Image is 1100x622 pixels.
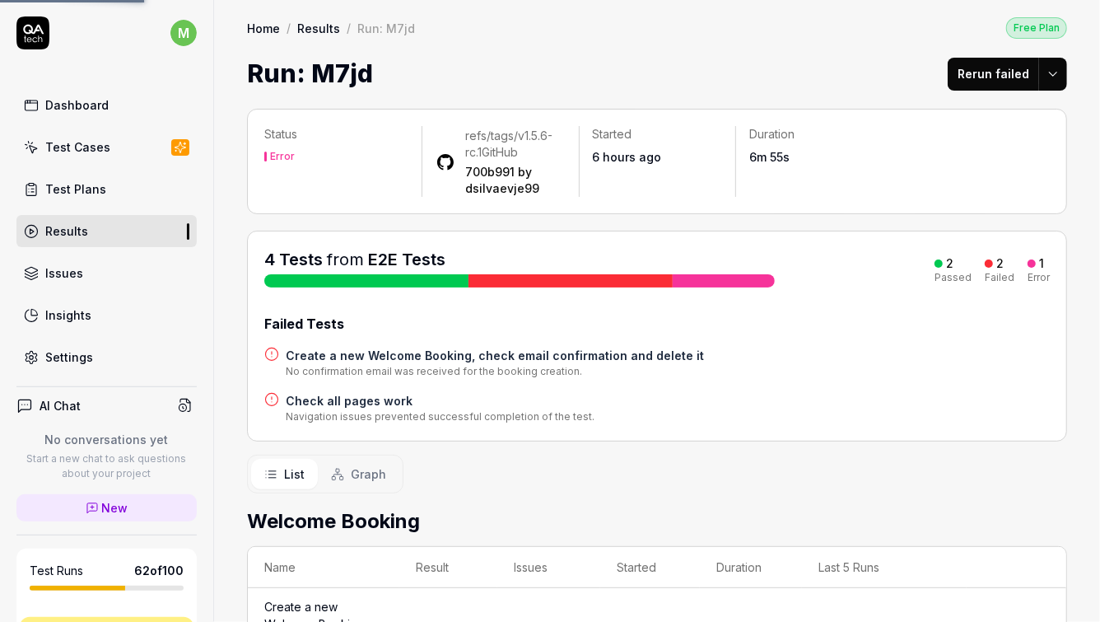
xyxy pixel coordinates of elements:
[287,20,291,36] div: /
[286,392,594,409] a: Check all pages work
[16,299,197,331] a: Insights
[170,20,197,46] span: m
[347,20,351,36] div: /
[286,409,594,424] div: Navigation issues prevented successful completion of the test.
[264,126,408,143] p: Status
[1028,273,1050,283] div: Error
[497,547,600,588] th: Issues
[946,256,953,271] div: 2
[264,250,323,269] span: 4 Tests
[134,562,184,579] span: 62 of 100
[45,180,106,198] div: Test Plans
[593,150,662,164] time: 6 hours ago
[16,131,197,163] a: Test Cases
[465,128,566,161] div: GitHub
[465,129,552,159] a: refs/tags/v1.5.6-rc.1
[802,547,967,588] th: Last 5 Runs
[16,173,197,205] a: Test Plans
[286,364,704,379] div: No confirmation email was received for the booking creation.
[16,494,197,521] a: New
[45,264,83,282] div: Issues
[935,273,972,283] div: Passed
[318,459,399,489] button: Graph
[270,152,295,161] div: Error
[600,547,700,588] th: Started
[247,507,1067,536] h2: Welcome Booking
[327,250,364,269] span: from
[749,150,790,164] time: 6m 55s
[749,126,879,143] p: Duration
[357,20,415,36] div: Run: M7jd
[16,431,197,448] p: No conversations yet
[284,465,305,483] span: List
[1006,17,1067,39] div: Free Plan
[16,257,197,289] a: Issues
[251,459,318,489] button: List
[16,451,197,481] p: Start a new chat to ask questions about your project
[30,564,83,578] h5: Test Runs
[1006,16,1067,39] button: Free Plan
[170,16,197,49] button: m
[465,165,515,179] a: 700b991
[996,256,1004,271] div: 2
[45,96,109,114] div: Dashboard
[948,58,1039,91] button: Rerun failed
[102,499,128,517] span: New
[45,306,91,324] div: Insights
[593,126,723,143] p: Started
[247,20,280,36] a: Home
[399,547,497,588] th: Result
[700,547,802,588] th: Duration
[45,138,110,156] div: Test Cases
[297,20,340,36] a: Results
[16,215,197,247] a: Results
[465,181,539,195] a: dsilvaevje99
[465,164,566,197] div: by
[248,547,399,588] th: Name
[16,89,197,121] a: Dashboard
[351,465,386,483] span: Graph
[286,347,704,364] a: Create a new Welcome Booking, check email confirmation and delete it
[247,55,373,92] h1: Run: M7jd
[16,341,197,373] a: Settings
[40,397,81,414] h4: AI Chat
[368,250,445,269] a: E2E Tests
[45,222,88,240] div: Results
[45,348,93,366] div: Settings
[985,273,1014,283] div: Failed
[264,314,1050,334] div: Failed Tests
[1039,256,1044,271] div: 1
